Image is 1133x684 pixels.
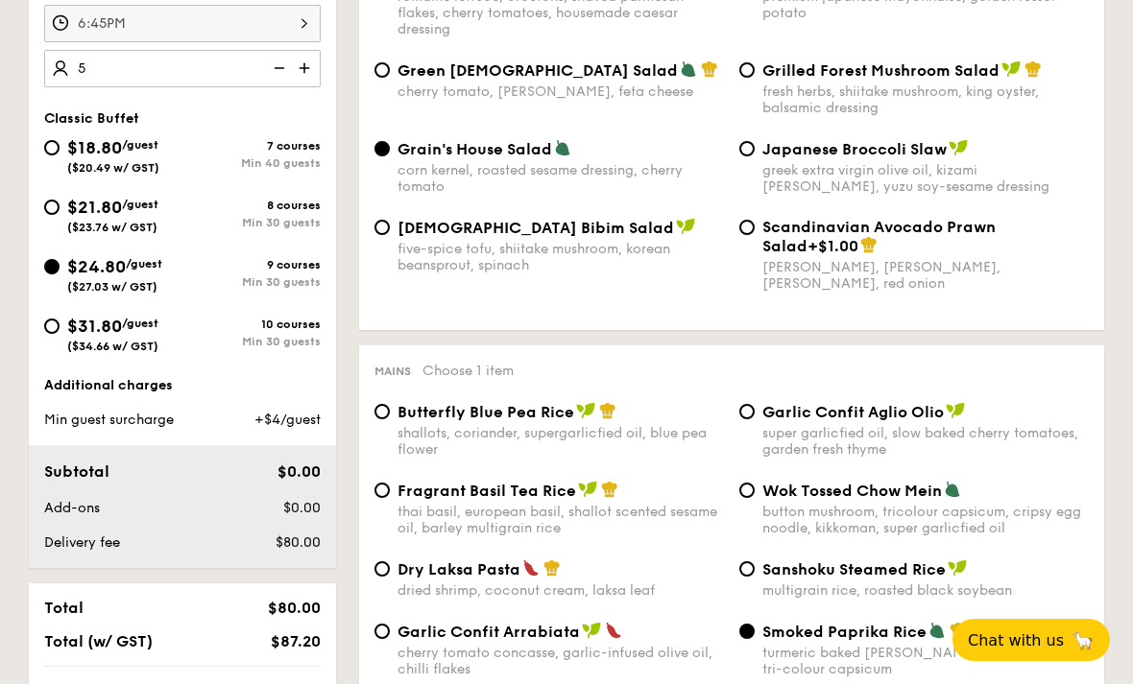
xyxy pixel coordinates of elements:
div: multigrain rice, roasted black soybean [762,582,1089,599]
span: /guest [126,257,162,271]
input: Butterfly Blue Pea Riceshallots, coriander, supergarlicfied oil, blue pea flower [374,404,390,419]
span: Smoked Paprika Rice [762,623,927,641]
span: Subtotal [44,462,109,481]
span: Fragrant Basil Tea Rice [398,482,576,500]
span: Green [DEMOGRAPHIC_DATA] Salad [398,61,678,80]
input: $31.80/guest($34.66 w/ GST)10 coursesMin 30 guests [44,318,60,334]
span: ($23.76 w/ GST) [67,221,157,234]
span: Min guest surcharge [44,412,174,428]
span: Dry Laksa Pasta [398,560,520,578]
input: Scandinavian Avocado Prawn Salad+$1.00[PERSON_NAME], [PERSON_NAME], [PERSON_NAME], red onion [739,220,755,235]
span: Wok Tossed Chow Mein [762,482,942,500]
div: Min 30 guests [182,216,321,229]
span: /guest [122,317,158,330]
div: super garlicfied oil, slow baked cherry tomatoes, garden fresh thyme [762,425,1089,458]
span: $18.80 [67,137,122,158]
span: +$1.00 [808,237,858,255]
div: Min 40 guests [182,156,321,170]
div: [PERSON_NAME], [PERSON_NAME], [PERSON_NAME], red onion [762,259,1089,292]
div: corn kernel, roasted sesame dressing, cherry tomato [398,162,724,195]
span: 🦙 [1072,629,1095,651]
img: icon-chef-hat.a58ddaea.svg [601,481,618,498]
div: cherry tomato concasse, garlic-infused olive oil, chilli flakes [398,645,724,677]
span: $24.80 [67,256,126,277]
input: Green [DEMOGRAPHIC_DATA] Saladcherry tomato, [PERSON_NAME], feta cheese [374,62,390,78]
img: icon-vegan.f8ff3823.svg [1001,60,1021,78]
input: [DEMOGRAPHIC_DATA] Bibim Saladfive-spice tofu, shiitake mushroom, korean beansprout, spinach [374,220,390,235]
input: Dry Laksa Pastadried shrimp, coconut cream, laksa leaf [374,561,390,577]
button: Chat with us🦙 [952,619,1110,661]
div: 9 courses [182,258,321,271]
input: Garlic Confit Aglio Oliosuper garlicfied oil, slow baked cherry tomatoes, garden fresh thyme [739,404,755,419]
img: icon-vegan.f8ff3823.svg [578,481,597,498]
span: ($27.03 w/ GST) [67,280,157,294]
span: $80.00 [276,534,321,551]
span: Mains [374,365,411,378]
span: $80.00 [268,599,321,617]
img: icon-add.58712e84.svg [292,50,321,86]
input: Garlic Confit Arrabiatacherry tomato concasse, garlic-infused olive oil, chilli flakes [374,624,390,639]
span: Japanese Broccoli Slaw [762,140,947,158]
span: +$4/guest [254,412,321,428]
span: $21.80 [67,197,122,218]
span: $0.00 [277,462,321,481]
input: $24.80/guest($27.03 w/ GST)9 coursesMin 30 guests [44,259,60,274]
span: Classic Buffet [44,110,139,127]
input: Smoked Paprika Riceturmeric baked [PERSON_NAME] sweet paprika, tri-colour capsicum [739,624,755,639]
div: Min 30 guests [182,335,321,348]
img: icon-vegan.f8ff3823.svg [948,559,967,577]
span: $87.20 [271,632,321,650]
div: greek extra virgin olive oil, kizami [PERSON_NAME], yuzu soy-sesame dressing [762,162,1089,195]
img: icon-spicy.37a8142b.svg [522,559,540,577]
img: icon-vegetarian.fe4039eb.svg [944,481,961,498]
input: $18.80/guest($20.49 w/ GST)7 coursesMin 40 guests [44,140,60,155]
span: Garlic Confit Arrabiata [398,623,580,641]
img: icon-vegetarian.fe4039eb.svg [554,139,571,156]
span: Total [44,599,84,617]
img: icon-chef-hat.a58ddaea.svg [1025,60,1042,78]
div: turmeric baked [PERSON_NAME] sweet paprika, tri-colour capsicum [762,645,1089,677]
img: icon-chef-hat.a58ddaea.svg [950,622,967,639]
input: Grilled Forest Mushroom Saladfresh herbs, shiitake mushroom, king oyster, balsamic dressing [739,62,755,78]
img: icon-chef-hat.a58ddaea.svg [599,402,616,419]
input: Grain's House Saladcorn kernel, roasted sesame dressing, cherry tomato [374,141,390,156]
img: icon-vegetarian.fe4039eb.svg [928,622,946,639]
span: Scandinavian Avocado Prawn Salad [762,218,996,255]
img: icon-vegan.f8ff3823.svg [576,402,595,419]
img: icon-chef-hat.a58ddaea.svg [543,559,561,577]
div: Min 30 guests [182,275,321,289]
span: Choose 1 item [422,363,514,379]
div: 10 courses [182,318,321,331]
img: icon-vegetarian.fe4039eb.svg [680,60,697,78]
div: Additional charges [44,376,321,395]
span: Garlic Confit Aglio Olio [762,403,944,421]
input: Wok Tossed Chow Meinbutton mushroom, tricolour capsicum, cripsy egg noodle, kikkoman, super garli... [739,483,755,498]
div: 7 courses [182,139,321,153]
span: Add-ons [44,500,100,516]
div: 8 courses [182,199,321,212]
span: Total (w/ GST) [44,632,153,650]
div: cherry tomato, [PERSON_NAME], feta cheese [398,83,724,100]
span: /guest [122,198,158,211]
span: /guest [122,138,158,152]
span: Grain's House Salad [398,140,552,158]
img: icon-vegan.f8ff3823.svg [676,218,695,235]
img: icon-vegan.f8ff3823.svg [582,622,601,639]
input: $21.80/guest($23.76 w/ GST)8 coursesMin 30 guests [44,200,60,215]
span: [DEMOGRAPHIC_DATA] Bibim Salad [398,219,674,237]
img: icon-vegan.f8ff3823.svg [946,402,965,419]
img: icon-spicy.37a8142b.svg [605,622,622,639]
div: five-spice tofu, shiitake mushroom, korean beansprout, spinach [398,241,724,273]
span: Grilled Forest Mushroom Salad [762,61,1000,80]
span: Butterfly Blue Pea Rice [398,403,574,421]
div: dried shrimp, coconut cream, laksa leaf [398,582,724,599]
input: Event time [44,5,321,42]
input: Sanshoku Steamed Ricemultigrain rice, roasted black soybean [739,561,755,577]
img: icon-vegan.f8ff3823.svg [949,139,968,156]
div: thai basil, european basil, shallot scented sesame oil, barley multigrain rice [398,504,724,536]
input: Fragrant Basil Tea Ricethai basil, european basil, shallot scented sesame oil, barley multigrain ... [374,483,390,498]
div: button mushroom, tricolour capsicum, cripsy egg noodle, kikkoman, super garlicfied oil [762,504,1089,536]
img: icon-chef-hat.a58ddaea.svg [860,236,878,253]
img: icon-chef-hat.a58ddaea.svg [701,60,718,78]
span: Chat with us [968,631,1064,649]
